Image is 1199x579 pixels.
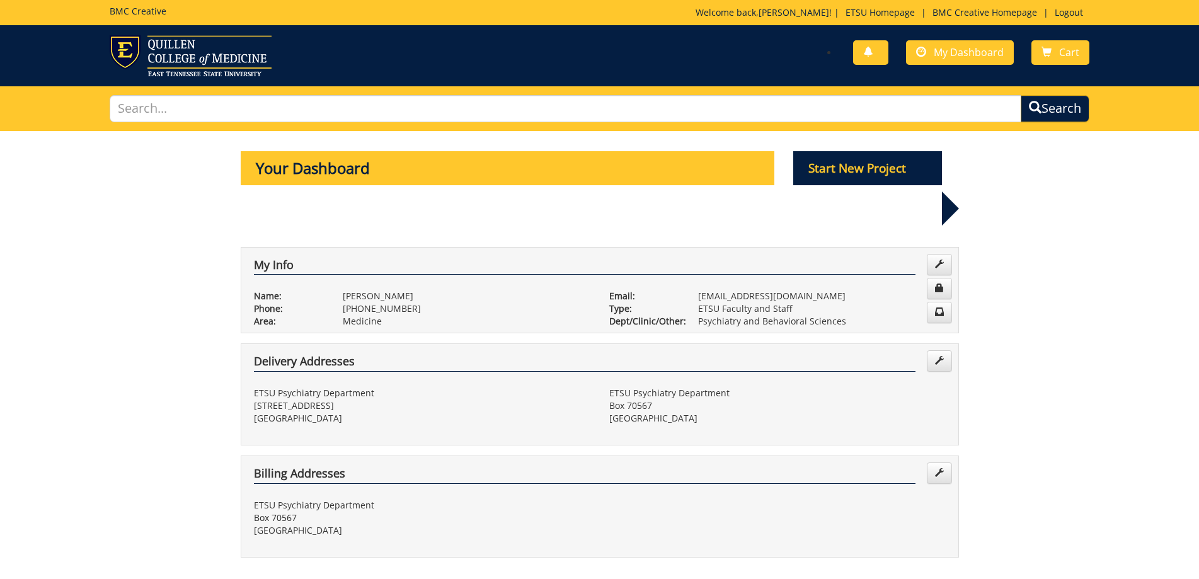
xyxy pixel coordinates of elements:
p: Welcome back, ! | | | [696,6,1089,19]
p: [GEOGRAPHIC_DATA] [609,412,946,425]
p: [STREET_ADDRESS] [254,399,590,412]
p: Type: [609,302,679,315]
a: Start New Project [793,163,942,175]
p: Start New Project [793,151,942,185]
p: Dept/Clinic/Other: [609,315,679,328]
p: Your Dashboard [241,151,775,185]
a: Change Communication Preferences [927,302,952,323]
a: Edit Addresses [927,462,952,484]
p: [PERSON_NAME] [343,290,590,302]
p: [PHONE_NUMBER] [343,302,590,315]
input: Search... [110,95,1022,122]
span: Cart [1059,45,1079,59]
p: Phone: [254,302,324,315]
p: ETSU Psychiatry Department [254,499,590,512]
p: [EMAIL_ADDRESS][DOMAIN_NAME] [698,290,946,302]
p: Psychiatry and Behavioral Sciences [698,315,946,328]
p: Area: [254,315,324,328]
p: Medicine [343,315,590,328]
h4: Delivery Addresses [254,355,915,372]
a: [PERSON_NAME] [759,6,829,18]
h4: My Info [254,259,915,275]
span: My Dashboard [934,45,1004,59]
a: Cart [1031,40,1089,65]
a: Edit Addresses [927,350,952,372]
img: ETSU logo [110,35,272,76]
a: My Dashboard [906,40,1014,65]
p: [GEOGRAPHIC_DATA] [254,412,590,425]
button: Search [1021,95,1089,122]
h4: Billing Addresses [254,467,915,484]
p: Box 70567 [254,512,590,524]
p: Email: [609,290,679,302]
h5: BMC Creative [110,6,166,16]
p: ETSU Psychiatry Department [254,387,590,399]
p: ETSU Psychiatry Department [609,387,946,399]
a: ETSU Homepage [839,6,921,18]
p: Name: [254,290,324,302]
a: Edit Info [927,254,952,275]
p: [GEOGRAPHIC_DATA] [254,524,590,537]
a: Change Password [927,278,952,299]
a: Logout [1048,6,1089,18]
p: Box 70567 [609,399,946,412]
p: ETSU Faculty and Staff [698,302,946,315]
a: BMC Creative Homepage [926,6,1043,18]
